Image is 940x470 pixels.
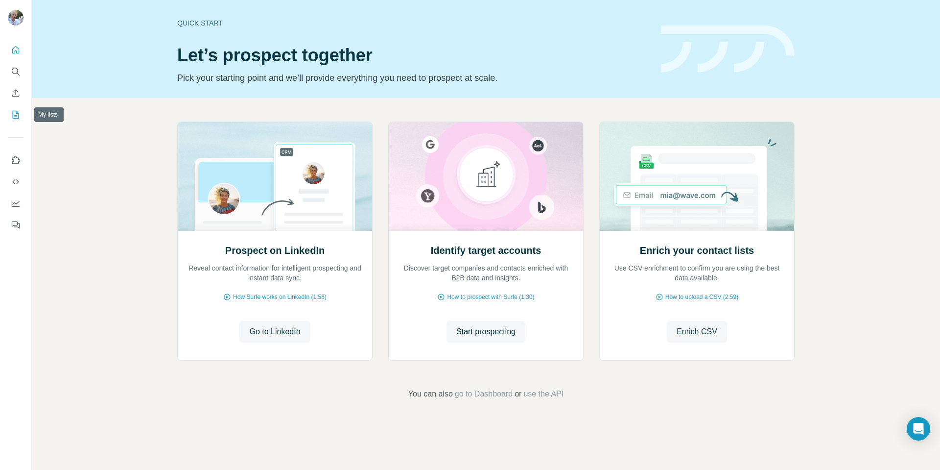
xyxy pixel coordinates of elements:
p: Pick your starting point and we’ll provide everything you need to prospect at scale. [177,71,649,85]
button: My lists [8,106,23,124]
h2: Prospect on LinkedIn [225,244,325,257]
div: Open Intercom Messenger [907,417,930,441]
span: How to prospect with Surfe (1:30) [447,293,534,301]
span: You can also [408,388,453,400]
span: Enrich CSV [677,326,717,338]
button: use the API [523,388,564,400]
button: Use Surfe API [8,173,23,191]
h2: Identify target accounts [431,244,541,257]
button: Use Surfe on LinkedIn [8,151,23,169]
p: Reveal contact information for intelligent prospecting and instant data sync. [188,263,362,283]
button: Search [8,63,23,80]
span: How to upload a CSV (2:59) [665,293,738,301]
p: Use CSV enrichment to confirm you are using the best data available. [610,263,784,283]
img: Enrich your contact lists [599,122,795,231]
span: Go to LinkedIn [249,326,300,338]
img: Identify target accounts [388,122,584,231]
button: Go to LinkedIn [239,321,310,343]
h1: Let’s prospect together [177,46,649,65]
img: Avatar [8,10,23,25]
button: go to Dashboard [455,388,513,400]
span: or [515,388,521,400]
span: Start prospecting [456,326,516,338]
span: How Surfe works on LinkedIn (1:58) [233,293,327,301]
button: Enrich CSV [667,321,727,343]
img: banner [661,25,795,73]
button: Enrich CSV [8,84,23,102]
img: Prospect on LinkedIn [177,122,373,231]
h2: Enrich your contact lists [640,244,754,257]
button: Quick start [8,41,23,59]
button: Feedback [8,216,23,234]
p: Discover target companies and contacts enriched with B2B data and insights. [399,263,573,283]
button: Start prospecting [446,321,525,343]
div: Quick start [177,18,649,28]
button: Dashboard [8,195,23,212]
